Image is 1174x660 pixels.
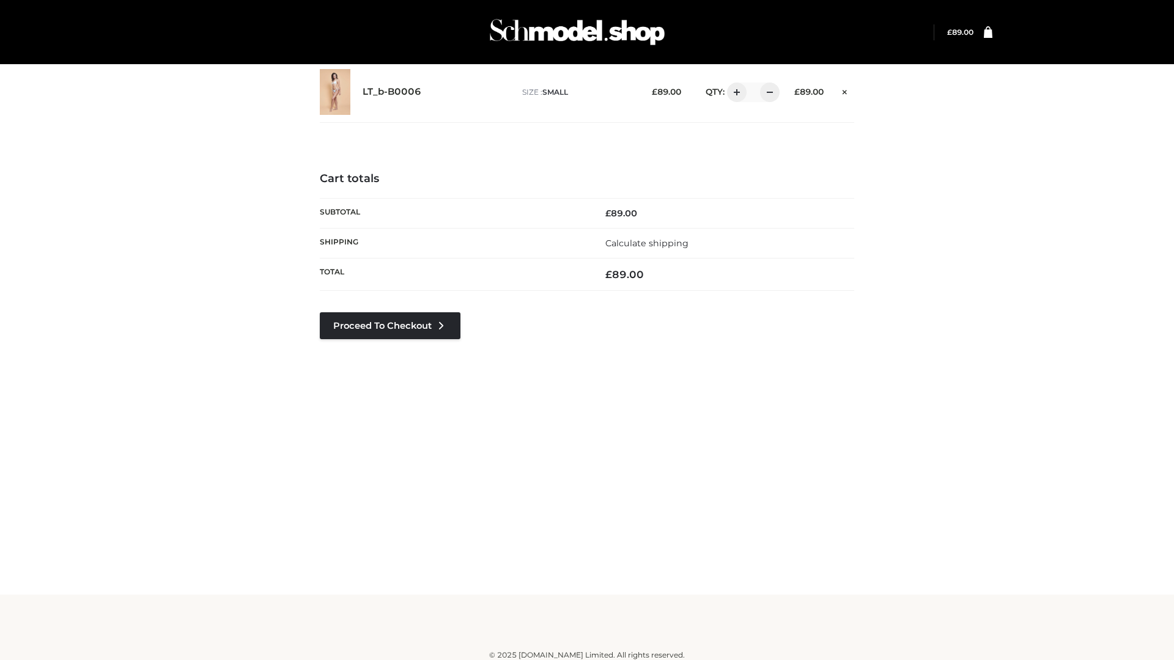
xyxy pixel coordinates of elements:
th: Subtotal [320,198,587,228]
a: Proceed to Checkout [320,312,460,339]
span: £ [794,87,800,97]
bdi: 89.00 [947,28,973,37]
bdi: 89.00 [605,268,644,280]
div: QTY: [693,82,775,102]
th: Total [320,258,587,291]
p: size : [522,87,633,98]
bdi: 89.00 [605,208,637,219]
th: Shipping [320,228,587,258]
span: SMALL [542,87,568,97]
bdi: 89.00 [794,87,824,97]
img: LT_b-B0006 - SMALL [320,69,350,115]
span: £ [652,87,657,97]
span: £ [605,268,612,280]
a: LT_b-B0006 [363,86,421,98]
bdi: 89.00 [652,87,681,97]
h4: Cart totals [320,172,854,186]
span: £ [947,28,952,37]
a: Remove this item [836,82,854,98]
a: Calculate shipping [605,238,689,249]
img: Schmodel Admin 964 [485,8,669,56]
a: £89.00 [947,28,973,37]
span: £ [605,208,611,219]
